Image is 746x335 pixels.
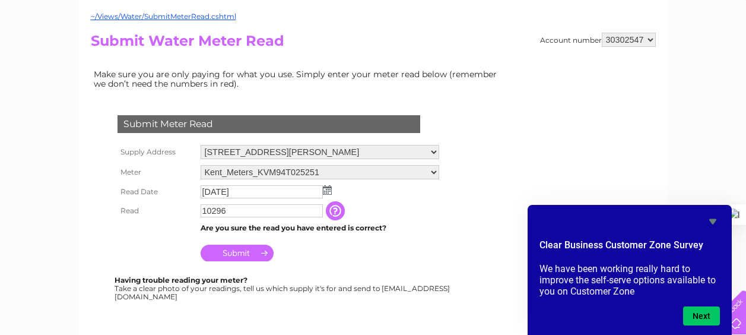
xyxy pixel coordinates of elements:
[667,50,696,59] a: Contact
[91,67,506,91] td: Make sure you are only paying for what you use. Simply enter your meter read below (remember we d...
[683,306,720,325] button: Next question
[91,33,656,55] h2: Submit Water Meter Read
[115,162,198,182] th: Meter
[91,12,236,21] a: ~/Views/Water/SubmitMeterRead.cshtml
[522,6,604,21] a: 0333 014 3131
[537,50,560,59] a: Water
[118,115,420,133] div: Submit Meter Read
[707,50,735,59] a: Log out
[115,182,198,201] th: Read Date
[26,31,87,67] img: logo.png
[567,50,593,59] a: Energy
[326,201,347,220] input: Information
[539,214,720,325] div: Clear Business Customer Zone Survey
[540,33,656,47] div: Account number
[323,185,332,195] img: ...
[198,220,442,236] td: Are you sure the read you have entered is correct?
[201,245,274,261] input: Submit
[93,7,654,58] div: Clear Business is a trading name of Verastar Limited (registered in [GEOGRAPHIC_DATA] No. 3667643...
[706,214,720,229] button: Hide survey
[643,50,660,59] a: Blog
[115,276,452,301] div: Take a clear photo of your readings, tell us which supply it's for and send to [EMAIL_ADDRESS][DO...
[115,201,198,220] th: Read
[539,263,720,297] p: We have been working really hard to improve the self-serve options available to you on Customer Zone
[539,238,720,258] h2: Clear Business Customer Zone Survey
[600,50,636,59] a: Telecoms
[115,276,247,285] b: Having trouble reading your meter?
[115,142,198,162] th: Supply Address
